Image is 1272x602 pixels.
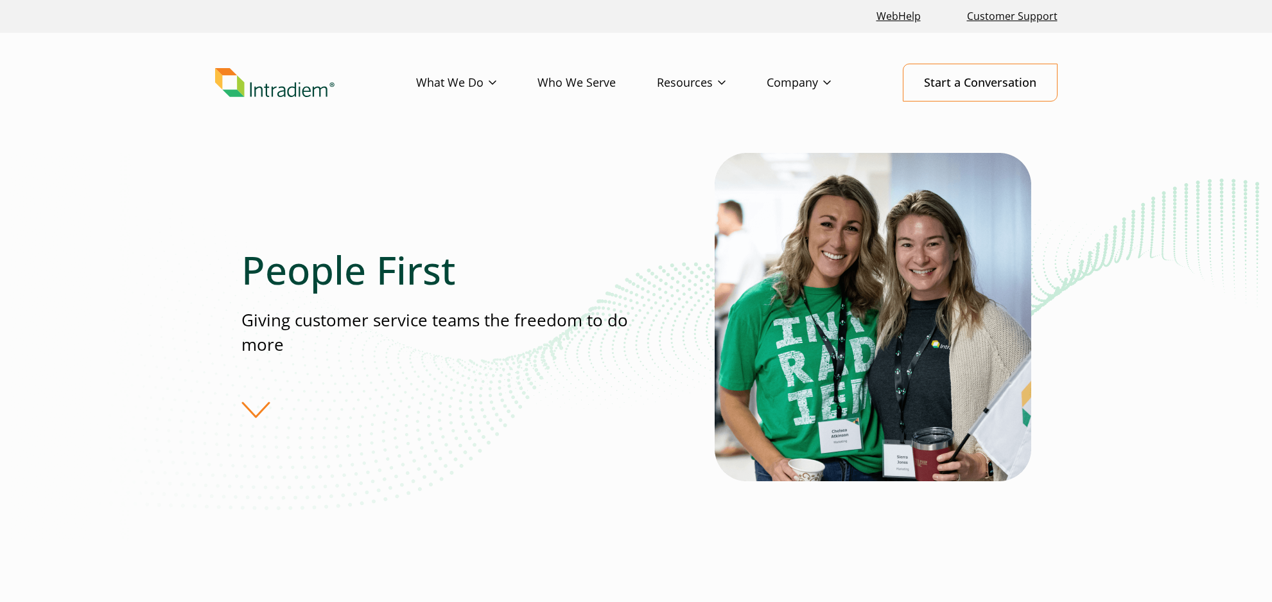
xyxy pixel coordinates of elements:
[715,153,1031,481] img: Two contact center partners from Intradiem smiling
[416,64,537,102] a: What We Do
[537,64,657,102] a: Who We Serve
[241,308,636,357] p: Giving customer service teams the freedom to do more
[657,64,767,102] a: Resources
[215,68,416,98] a: Link to homepage of Intradiem
[215,68,335,98] img: Intradiem
[241,247,636,293] h1: People First
[903,64,1058,102] a: Start a Conversation
[962,3,1063,30] a: Customer Support
[871,3,926,30] a: Link opens in a new window
[767,64,872,102] a: Company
